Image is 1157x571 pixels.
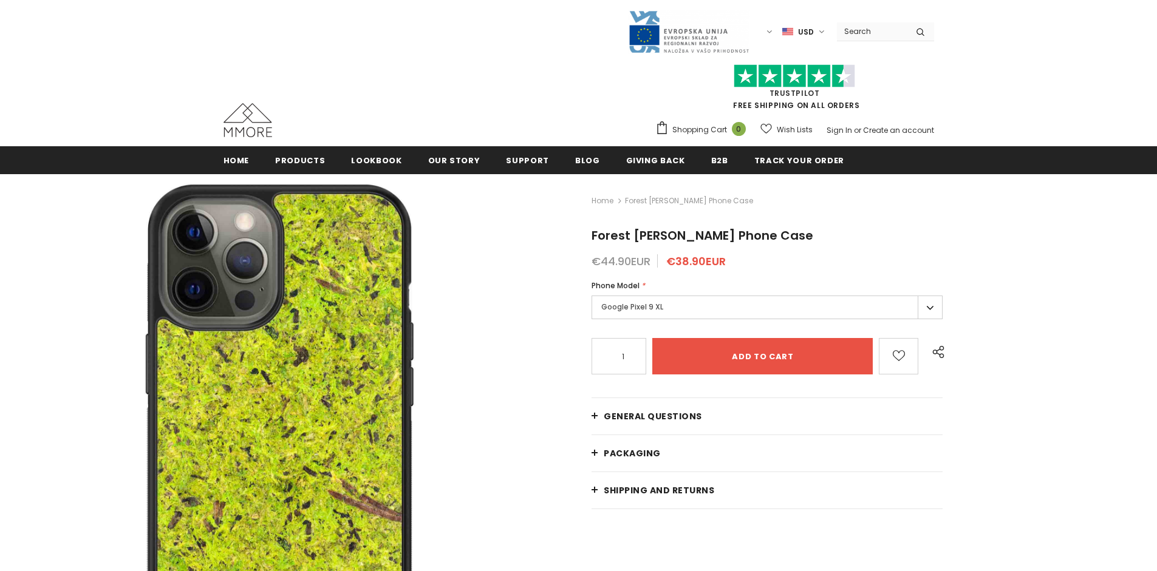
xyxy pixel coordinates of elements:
span: Track your order [754,155,844,166]
a: Create an account [863,125,934,135]
img: Trust Pilot Stars [734,64,855,88]
a: Shopping Cart 0 [655,121,752,139]
span: Phone Model [592,280,640,291]
span: FREE SHIPPING ON ALL ORDERS [655,70,934,110]
span: General Questions [604,410,702,422]
img: Javni Razpis [628,10,749,54]
span: Shipping and returns [604,484,714,496]
a: Track your order [754,146,844,174]
a: Javni Razpis [628,26,749,36]
span: B2B [711,155,728,166]
a: B2B [711,146,728,174]
span: 0 [732,122,746,136]
a: PACKAGING [592,435,943,471]
span: support [506,155,549,166]
a: Our Story [428,146,480,174]
span: Home [224,155,250,166]
a: Blog [575,146,600,174]
a: Wish Lists [760,119,813,140]
a: Home [592,194,613,208]
span: Wish Lists [777,124,813,136]
span: €44.90EUR [592,254,650,269]
span: PACKAGING [604,447,661,459]
span: or [854,125,861,135]
span: €38.90EUR [666,254,726,269]
span: Forest [PERSON_NAME] Phone Case [592,227,813,244]
input: Search Site [837,22,907,40]
img: USD [782,27,793,37]
a: General Questions [592,398,943,434]
a: Products [275,146,325,174]
span: Forest [PERSON_NAME] Phone Case [625,194,753,208]
span: USD [798,26,814,38]
a: Sign In [827,125,852,135]
span: Products [275,155,325,166]
img: MMORE Cases [224,103,272,137]
input: Add to cart [652,338,873,374]
a: support [506,146,549,174]
a: Lookbook [351,146,401,174]
label: Google Pixel 9 XL [592,296,943,319]
span: Giving back [626,155,685,166]
a: Trustpilot [770,88,820,98]
a: Giving back [626,146,685,174]
span: Our Story [428,155,480,166]
span: Shopping Cart [672,124,727,136]
a: Shipping and returns [592,472,943,508]
span: Lookbook [351,155,401,166]
a: Home [224,146,250,174]
span: Blog [575,155,600,166]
